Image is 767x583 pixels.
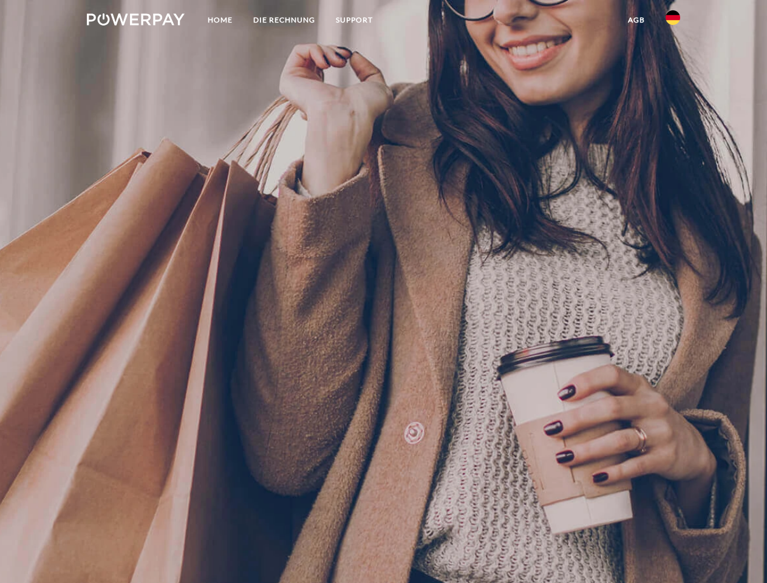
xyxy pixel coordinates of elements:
[618,9,655,31] a: agb
[326,9,383,31] a: SUPPORT
[243,9,326,31] a: DIE RECHNUNG
[87,13,185,26] img: logo-powerpay-white.svg
[197,9,243,31] a: Home
[666,10,680,25] img: de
